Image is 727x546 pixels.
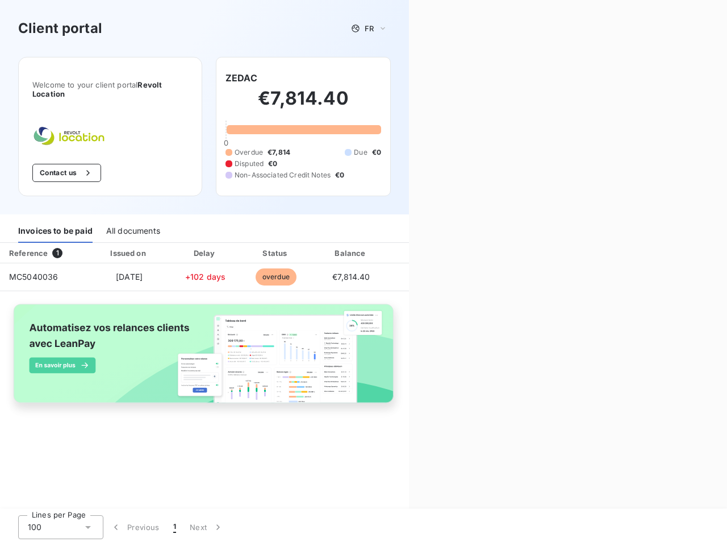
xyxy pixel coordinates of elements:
div: Invoices to be paid [18,219,93,243]
span: Revolt Location [32,80,162,98]
img: Company logo [32,126,105,146]
span: Welcome to your client portal [32,80,188,98]
span: Overdue [235,147,263,158]
span: Non-Associated Credit Notes [235,170,331,180]
span: +102 days [185,272,225,282]
span: 0 [224,138,228,147]
span: overdue [256,268,296,286]
span: MC5040036 [9,272,58,282]
div: Delay [173,247,238,259]
button: Previous [103,515,166,539]
button: Contact us [32,164,101,182]
span: [DATE] [116,272,143,282]
span: Due [354,147,367,158]
h3: Client portal [18,18,102,39]
h2: €7,814.40 [225,87,381,121]
button: Next [183,515,231,539]
span: 1 [52,248,62,258]
button: 1 [166,515,183,539]
span: 1 [173,522,176,533]
span: Disputed [235,159,264,169]
h6: ZEDAC [225,71,257,85]
span: FR [365,24,374,33]
img: banner [5,298,404,420]
span: €0 [372,147,381,158]
div: Status [242,247,310,259]
div: Reference [9,249,48,258]
span: 100 [28,522,41,533]
span: €0 [335,170,344,180]
span: €0 [268,159,277,169]
div: All documents [106,219,160,243]
div: PDF [392,247,450,259]
div: Issued on [90,247,168,259]
span: €7,814 [268,147,290,158]
span: €7,814.40 [332,272,370,282]
div: Balance [314,247,388,259]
